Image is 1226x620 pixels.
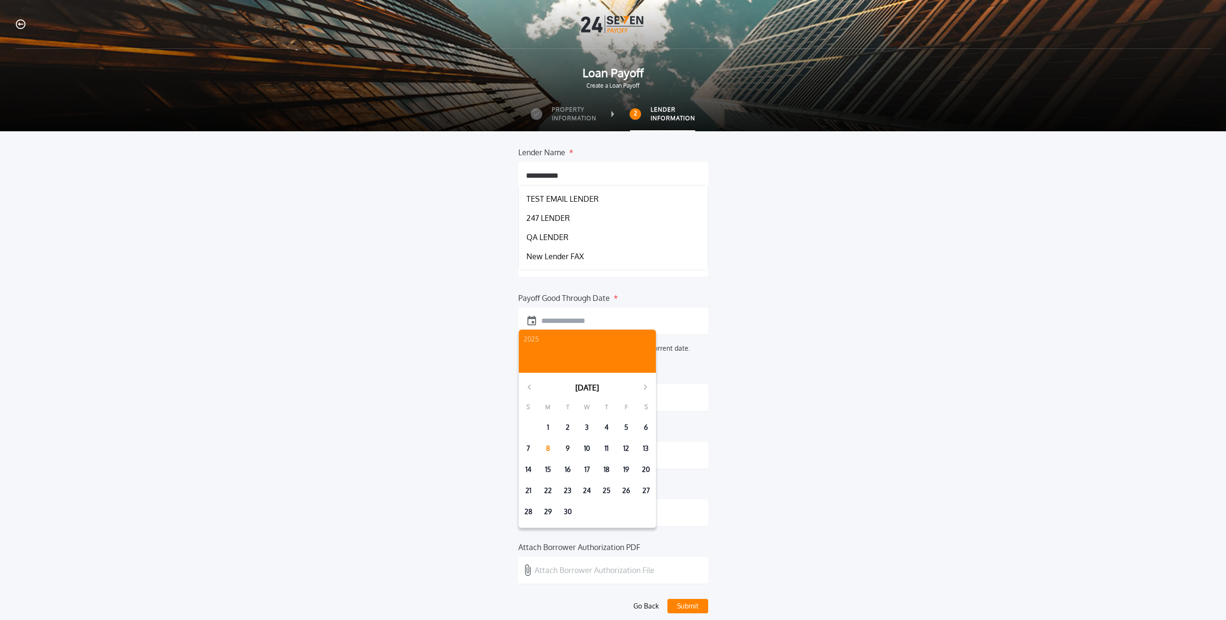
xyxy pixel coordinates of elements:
button: 25 [599,483,614,498]
time: 30 [564,507,572,517]
button: 3 [579,420,595,435]
label: Lender Name [518,147,565,154]
button: QA LENDER [526,231,700,243]
button: 13 [638,441,654,456]
button: 15 [540,462,556,477]
div: W [577,402,597,413]
time: 3 [585,423,589,432]
button: 12 [619,441,634,456]
div: T [597,402,617,413]
button: 10 [579,441,595,456]
time: 14 [525,465,531,474]
button: 27 [638,483,654,498]
button: 18 [599,462,614,477]
button: 16 [560,462,575,477]
p: 2025 [524,334,651,344]
button: 2 [560,420,575,435]
button: 24 [579,483,595,498]
time: 28 [525,507,532,517]
label: Lender Information [651,105,695,123]
time: 1 [547,423,549,432]
time: 24 [583,486,591,495]
button: 247 LENDER [526,212,700,224]
label: Payoff Good Through Date [518,292,610,300]
button: 30 [560,504,575,519]
p: Attach Borrower Authorization File [535,564,654,576]
time: 7 [526,444,530,453]
button: 7 [521,441,536,456]
button: 29 [540,504,556,519]
div: F [617,402,636,413]
p: [DATE] [575,382,599,393]
time: 15 [545,465,551,474]
button: 22 [540,483,556,498]
button: 14 [521,462,536,477]
button: 6 [638,420,654,435]
time: 21 [525,486,531,495]
time: 8 [546,444,550,453]
button: 21 [521,483,536,498]
button: 1 [540,420,556,435]
time: 9 [566,444,570,453]
span: Loan Payoff [15,64,1211,81]
button: 23 [560,483,575,498]
time: 25 [603,486,610,495]
time: 23 [564,486,572,495]
time: 20 [642,465,650,474]
button: TEST EMAIL LENDER [526,193,700,205]
time: 13 [643,444,649,453]
time: 27 [642,486,650,495]
img: Logo [581,15,645,33]
button: 9 [560,441,575,456]
time: 5 [624,423,628,432]
time: 10 [584,444,590,453]
button: 17 [579,462,595,477]
button: 26 [619,483,634,498]
button: New Lender FAX [526,251,700,262]
span: Create a Loan Payoff [15,81,1211,90]
button: 8 [540,441,556,456]
time: 29 [544,507,552,517]
div: S [636,402,656,413]
div: T [558,402,577,413]
time: 22 [544,486,552,495]
time: 26 [622,486,630,495]
time: 4 [605,423,608,432]
time: 19 [623,465,629,474]
div: S [519,402,538,413]
button: 4 [599,420,614,435]
time: 2 [566,423,570,432]
label: Property Information [552,105,596,123]
time: 16 [565,465,571,474]
h2: 2 [634,110,637,117]
label: Attach Borrower Authorization PDF [518,541,640,549]
time: 11 [605,444,608,453]
button: 28 [521,504,536,519]
button: Go Back [630,599,663,613]
button: 20 [638,462,654,477]
time: 6 [644,423,648,432]
button: 11 [599,441,614,456]
div: M [538,402,558,413]
time: 12 [623,444,629,453]
time: 17 [584,465,590,474]
button: Submit [667,599,708,613]
button: 19 [619,462,634,477]
time: 18 [604,465,609,474]
button: 5 [619,420,634,435]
